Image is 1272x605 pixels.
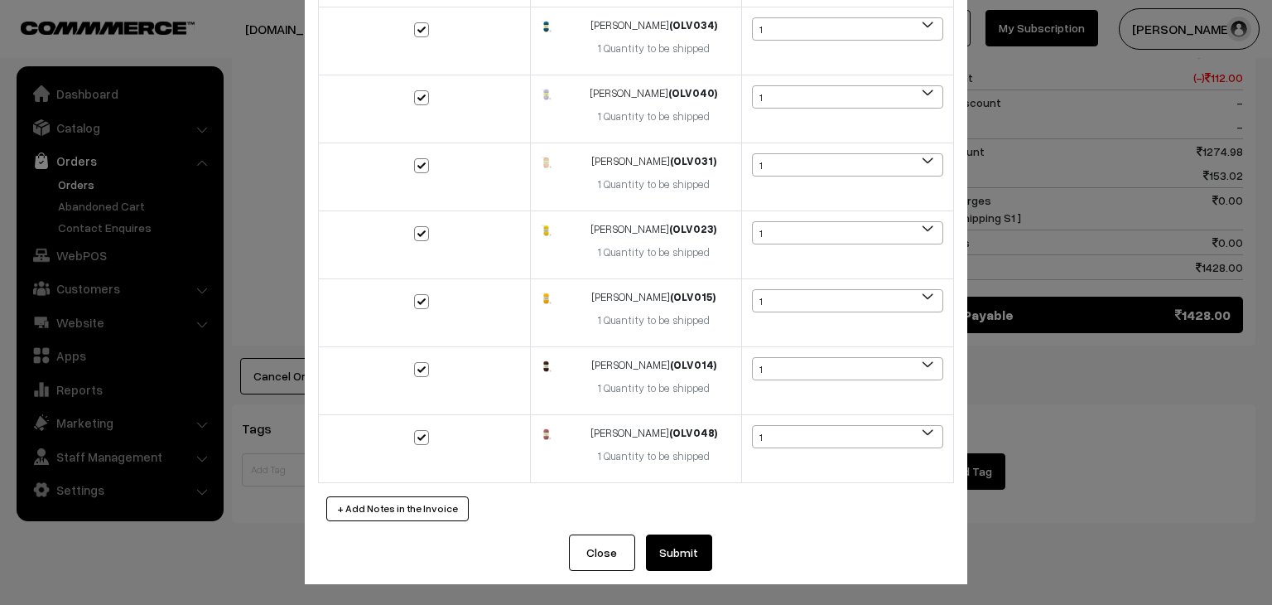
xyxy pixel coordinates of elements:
strong: (OLV034) [669,18,717,31]
img: website_grey.svg [26,43,40,56]
div: Domain Overview [63,98,148,109]
span: 1 [752,357,943,380]
div: 1 Quantity to be shipped [576,177,731,193]
div: 1 Quantity to be shipped [576,448,731,465]
img: 172707069942741000051444.jpg [541,361,552,371]
div: 1 Quantity to be shipped [576,244,731,261]
span: 1 [753,86,942,109]
img: 1748703799715240.jpg [541,89,552,99]
button: Close [569,535,635,571]
strong: (OLV031) [670,154,716,167]
strong: (OLV040) [668,86,717,99]
span: 1 [753,426,942,449]
div: [PERSON_NAME] [576,17,731,34]
img: 172707160418591000051436.jpg [541,225,552,235]
img: tab_keywords_by_traffic_grey.svg [165,96,178,109]
div: [PERSON_NAME] [576,289,731,306]
span: 1 [752,425,943,448]
span: 1 [752,221,943,244]
img: 172707230138721000051427.jpg [541,21,552,31]
span: 1 [752,153,943,177]
strong: (OLV015) [670,290,715,303]
div: [PERSON_NAME] [576,153,731,170]
div: 1 Quantity to be shipped [576,109,731,125]
span: 1 [753,18,942,41]
div: Domain: [DOMAIN_NAME] [43,43,182,56]
div: 1 Quantity to be shipped [576,380,731,397]
span: 1 [753,222,942,245]
img: 172707090436341000051443.jpg [541,293,552,303]
span: 1 [752,85,943,109]
img: 172707207179221000051430.jpg [541,157,552,167]
img: logo_orange.svg [26,27,40,40]
div: [PERSON_NAME] [576,425,731,442]
strong: (OLV048) [669,426,717,439]
strong: (OLV014) [670,358,716,371]
button: Submit [646,535,712,571]
span: 1 [752,289,943,312]
img: tab_domain_overview_orange.svg [45,96,58,109]
div: Keywords by Traffic [183,98,279,109]
div: [PERSON_NAME] [576,85,731,102]
span: 1 [753,290,942,313]
img: 1748703321887048.jpg [541,428,552,439]
div: 1 Quantity to be shipped [576,312,731,329]
div: 1 Quantity to be shipped [576,41,731,57]
span: 1 [752,17,943,41]
span: 1 [753,358,942,381]
strong: (OLV023) [669,222,716,235]
span: 1 [753,154,942,177]
div: [PERSON_NAME] [576,221,731,238]
button: + Add Notes in the Invoice [326,496,469,521]
div: v 4.0.25 [46,27,81,40]
div: [PERSON_NAME] [576,357,731,374]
